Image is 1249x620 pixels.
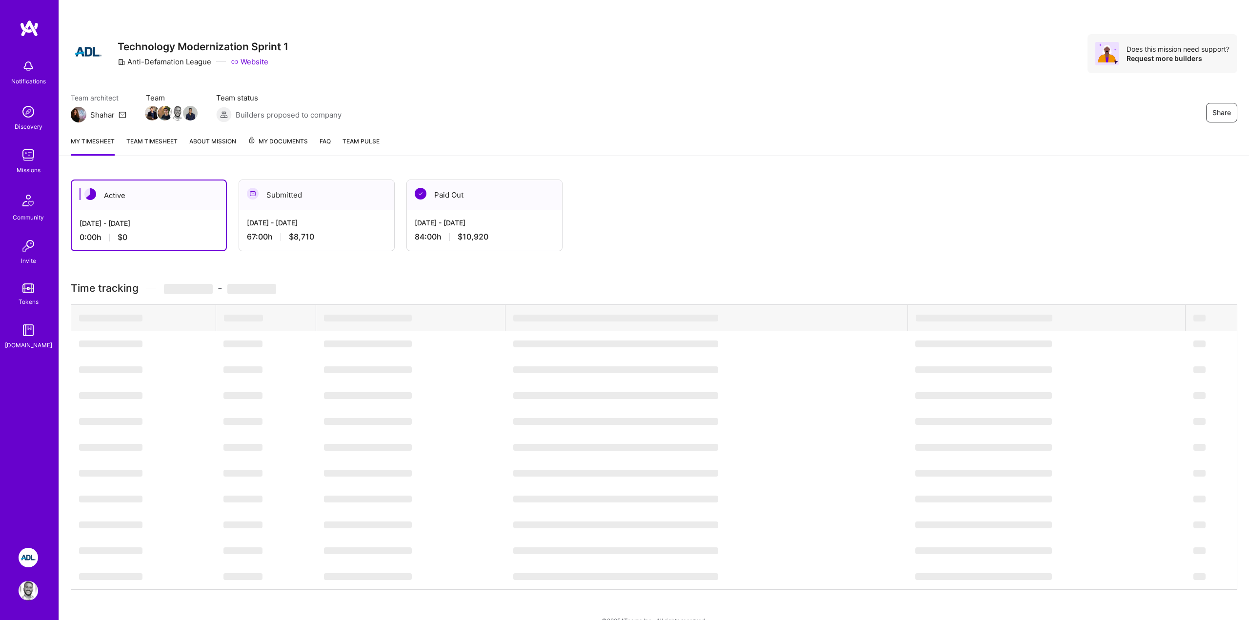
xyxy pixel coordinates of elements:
[513,496,718,502] span: ‌
[915,444,1052,451] span: ‌
[1193,392,1206,399] span: ‌
[19,581,38,600] img: User Avatar
[1193,315,1206,321] span: ‌
[342,136,380,156] a: Team Pulse
[19,57,38,76] img: bell
[915,392,1052,399] span: ‌
[324,470,412,477] span: ‌
[227,284,276,294] span: ‌
[513,573,718,580] span: ‌
[231,57,268,67] a: Website
[513,366,718,373] span: ‌
[415,188,426,200] img: Paid Out
[79,444,142,451] span: ‌
[79,315,142,321] span: ‌
[72,180,226,210] div: Active
[71,34,106,69] img: Company Logo
[513,470,718,477] span: ‌
[71,107,86,122] img: Team Architect
[239,180,394,210] div: Submitted
[407,180,562,210] div: Paid Out
[513,418,718,425] span: ‌
[216,107,232,122] img: Builders proposed to company
[22,283,34,293] img: tokens
[158,106,172,120] img: Team Member Avatar
[146,93,197,103] span: Team
[79,366,142,373] span: ‌
[183,106,198,120] img: Team Member Avatar
[79,547,142,554] span: ‌
[13,212,44,222] div: Community
[915,470,1052,477] span: ‌
[19,320,38,340] img: guide book
[513,340,718,347] span: ‌
[17,189,40,212] img: Community
[223,340,262,347] span: ‌
[248,136,308,147] span: My Documents
[223,392,262,399] span: ‌
[342,138,380,145] span: Team Pulse
[79,418,142,425] span: ‌
[1193,496,1206,502] span: ‌
[5,340,52,350] div: [DOMAIN_NAME]
[79,521,142,528] span: ‌
[915,573,1052,580] span: ‌
[1193,547,1206,554] span: ‌
[16,581,40,600] a: User Avatar
[19,297,39,307] div: Tokens
[236,110,342,120] span: Builders proposed to company
[1193,470,1206,477] span: ‌
[71,136,115,156] a: My timesheet
[324,418,412,425] span: ‌
[224,315,263,321] span: ‌
[223,573,262,580] span: ‌
[19,236,38,256] img: Invite
[164,282,276,294] span: -
[19,145,38,165] img: teamwork
[84,188,96,200] img: Active
[19,102,38,121] img: discovery
[1193,521,1206,528] span: ‌
[415,232,554,242] div: 84:00 h
[1193,444,1206,451] span: ‌
[513,547,718,554] span: ‌
[79,392,142,399] span: ‌
[415,218,554,228] div: [DATE] - [DATE]
[79,470,142,477] span: ‌
[126,136,178,156] a: Team timesheet
[16,548,40,567] a: ADL: Technology Modernization Sprint 1
[1212,108,1231,118] span: Share
[248,136,308,156] a: My Documents
[915,547,1052,554] span: ‌
[170,106,185,120] img: Team Member Avatar
[79,340,142,347] span: ‌
[223,418,262,425] span: ‌
[118,58,125,66] i: icon CompanyGray
[915,521,1052,528] span: ‌
[118,57,211,67] div: Anti-Defamation League
[146,105,159,121] a: Team Member Avatar
[324,340,412,347] span: ‌
[189,136,236,156] a: About Mission
[223,521,262,528] span: ‌
[458,232,488,242] span: $10,920
[1127,44,1229,54] div: Does this mission need support?
[71,282,1237,294] h3: Time tracking
[1193,418,1206,425] span: ‌
[216,93,342,103] span: Team status
[1206,103,1237,122] button: Share
[21,256,36,266] div: Invite
[118,40,288,53] h3: Technology Modernization Sprint 1
[324,315,412,321] span: ‌
[20,20,39,37] img: logo
[1193,366,1206,373] span: ‌
[1095,42,1119,65] img: Avatar
[119,111,126,119] i: icon Mail
[324,547,412,554] span: ‌
[247,188,259,200] img: Submitted
[79,573,142,580] span: ‌
[324,392,412,399] span: ‌
[79,496,142,502] span: ‌
[247,218,386,228] div: [DATE] - [DATE]
[184,105,197,121] a: Team Member Avatar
